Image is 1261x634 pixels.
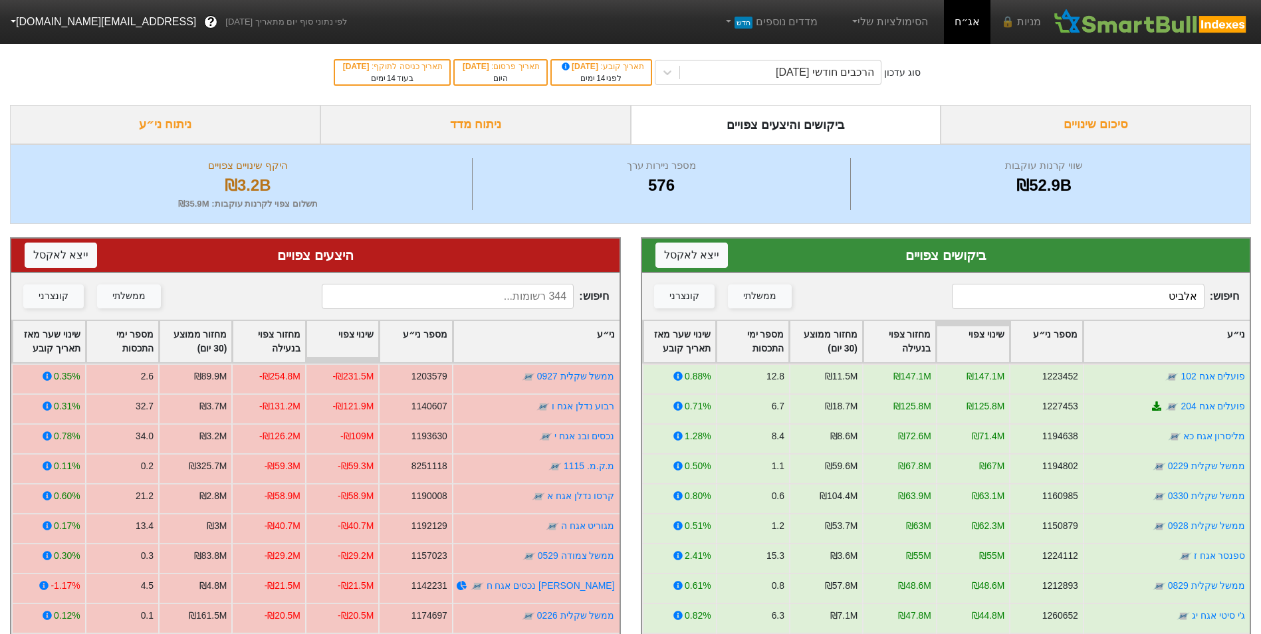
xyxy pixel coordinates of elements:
[54,549,80,563] div: 0.30%
[1042,549,1078,563] div: 1224112
[685,399,711,413] div: 0.71%
[411,370,447,383] div: 1203579
[884,66,921,80] div: סוג עדכון
[941,105,1251,144] div: סיכום שינויים
[971,429,1004,443] div: ₪71.4M
[1042,399,1078,413] div: 1227453
[717,9,823,35] a: מדדים נוספיםחדש
[207,519,227,533] div: ₪3M
[411,429,447,443] div: 1193630
[546,520,559,533] img: tase link
[10,105,320,144] div: ניתוח ני״ע
[898,579,931,593] div: ₪48.6M
[54,609,80,623] div: 0.12%
[547,490,615,501] a: קרסו נדלן אגח א
[898,489,931,503] div: ₪63.9M
[766,370,784,383] div: 12.8
[771,579,784,593] div: 0.8
[1192,610,1245,621] a: ג'י סיטי אגח יג
[51,579,80,593] div: -1.17%
[338,519,374,533] div: -₪40.7M
[1152,580,1165,593] img: tase link
[259,429,300,443] div: -₪126.2M
[141,579,154,593] div: 4.5
[893,399,931,413] div: ₪125.8M
[1181,401,1245,411] a: פועלים אגח 204
[342,72,443,84] div: בעוד ימים
[259,370,300,383] div: -₪254.8M
[453,321,620,362] div: Toggle SortBy
[1042,579,1078,593] div: 1212893
[189,609,227,623] div: ₪161.5M
[898,459,931,473] div: ₪67.8M
[824,519,858,533] div: ₪53.7M
[1042,370,1078,383] div: 1223452
[340,429,374,443] div: -₪109M
[338,549,374,563] div: -₪29.2M
[54,459,80,473] div: 0.11%
[771,519,784,533] div: 1.2
[207,13,215,31] span: ?
[643,321,715,362] div: Toggle SortBy
[199,429,227,443] div: ₪3.2M
[199,489,227,503] div: ₪2.8M
[561,520,615,531] a: מגוריט אגח ה
[265,459,300,473] div: -₪59.3M
[1181,371,1245,381] a: פועלים אגח 102
[265,579,300,593] div: -₪21.5M
[905,549,931,563] div: ₪55M
[411,609,447,623] div: 1174697
[830,549,858,563] div: ₪3.6M
[971,579,1004,593] div: ₪48.6M
[532,490,545,503] img: tase link
[1165,370,1179,383] img: tase link
[1177,609,1190,623] img: tase link
[141,459,154,473] div: 0.2
[967,399,1004,413] div: ₪125.8M
[830,429,858,443] div: ₪8.6M
[654,284,715,308] button: קונצרני
[522,550,536,563] img: tase link
[820,489,858,503] div: ₪104.4M
[332,399,374,413] div: -₪121.9M
[971,609,1004,623] div: ₪44.8M
[776,64,874,80] div: הרכבים חודשי [DATE]
[13,321,84,362] div: Toggle SortBy
[1152,490,1165,503] img: tase link
[320,105,631,144] div: ניתוח מדד
[306,321,378,362] div: Toggle SortBy
[411,459,447,473] div: 8251118
[338,579,374,593] div: -₪21.5M
[23,284,84,308] button: קונצרני
[199,399,227,413] div: ₪3.7M
[971,489,1004,503] div: ₪63.1M
[685,370,711,383] div: 0.88%
[537,371,615,381] a: ממשל שקלית 0927
[1042,609,1078,623] div: 1260652
[233,321,304,362] div: Toggle SortBy
[461,60,540,72] div: תאריך פרסום :
[655,243,728,268] button: ייצא לאקסל
[387,74,396,83] span: 14
[463,62,491,71] span: [DATE]
[967,370,1004,383] div: ₪147.1M
[411,549,447,563] div: 1157023
[136,519,154,533] div: 13.4
[1167,430,1181,443] img: tase link
[265,489,300,503] div: -₪58.9M
[411,399,447,413] div: 1140607
[141,370,154,383] div: 2.6
[537,610,615,621] a: ממשל שקלית 0226
[1042,489,1078,503] div: 1160985
[685,519,711,533] div: 0.51%
[1183,431,1245,441] a: מליסרון אגח כא
[199,579,227,593] div: ₪4.8M
[863,321,935,362] div: Toggle SortBy
[322,284,574,309] input: 344 רשומות...
[685,489,711,503] div: 0.80%
[554,431,615,441] a: נכסים ובנ אגח י
[160,321,231,362] div: Toggle SortBy
[560,62,601,71] span: [DATE]
[54,429,80,443] div: 0.78%
[141,549,154,563] div: 0.3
